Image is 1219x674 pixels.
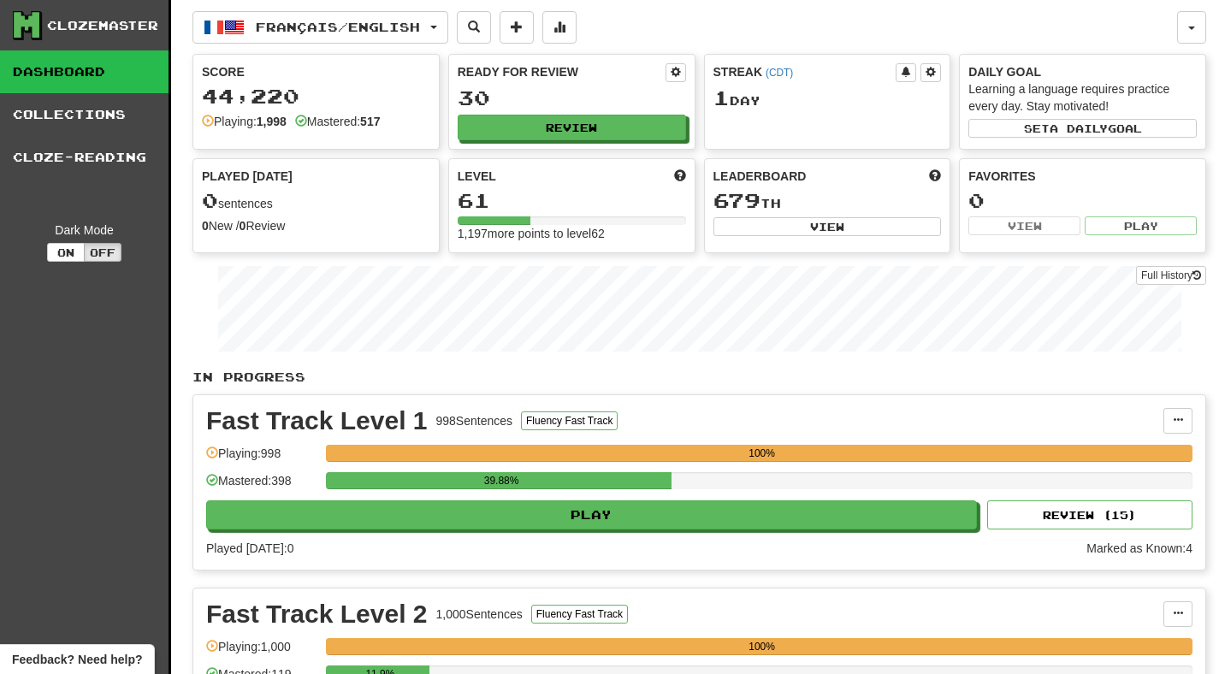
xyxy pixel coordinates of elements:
[968,80,1197,115] div: Learning a language requires practice every day. Stay motivated!
[331,638,1192,655] div: 100%
[202,113,287,130] div: Playing:
[766,67,793,79] a: (CDT)
[256,20,420,34] span: Français / English
[968,119,1197,138] button: Seta dailygoal
[84,243,121,262] button: Off
[202,188,218,212] span: 0
[500,11,534,44] button: Add sentence to collection
[458,115,686,140] button: Review
[202,217,430,234] div: New / Review
[13,222,156,239] div: Dark Mode
[713,188,760,212] span: 679
[206,500,977,529] button: Play
[206,638,317,666] div: Playing: 1,000
[331,472,672,489] div: 39.88%
[206,445,317,473] div: Playing: 998
[987,500,1192,529] button: Review (15)
[1136,266,1206,285] a: Full History
[713,63,896,80] div: Streak
[202,63,430,80] div: Score
[202,219,209,233] strong: 0
[47,17,158,34] div: Clozemaster
[192,369,1206,386] p: In Progress
[206,408,428,434] div: Fast Track Level 1
[713,190,942,212] div: th
[521,411,618,430] button: Fluency Fast Track
[1086,540,1192,557] div: Marked as Known: 4
[968,63,1197,80] div: Daily Goal
[457,11,491,44] button: Search sentences
[12,651,142,668] span: Open feedback widget
[458,225,686,242] div: 1,197 more points to level 62
[436,412,513,429] div: 998 Sentences
[436,606,523,623] div: 1,000 Sentences
[1085,216,1197,235] button: Play
[47,243,85,262] button: On
[206,541,293,555] span: Played [DATE]: 0
[968,216,1080,235] button: View
[295,113,381,130] div: Mastered:
[202,86,430,107] div: 44,220
[206,601,428,627] div: Fast Track Level 2
[713,87,942,109] div: Day
[458,63,666,80] div: Ready for Review
[713,168,807,185] span: Leaderboard
[968,168,1197,185] div: Favorites
[202,168,293,185] span: Played [DATE]
[458,168,496,185] span: Level
[929,168,941,185] span: This week in points, UTC
[531,605,628,624] button: Fluency Fast Track
[360,115,380,128] strong: 517
[542,11,577,44] button: More stats
[202,190,430,212] div: sentences
[674,168,686,185] span: Score more points to level up
[331,445,1192,462] div: 100%
[240,219,246,233] strong: 0
[458,190,686,211] div: 61
[713,86,730,109] span: 1
[968,190,1197,211] div: 0
[458,87,686,109] div: 30
[206,472,317,500] div: Mastered: 398
[192,11,448,44] button: Français/English
[257,115,287,128] strong: 1,998
[1050,122,1108,134] span: a daily
[713,217,942,236] button: View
